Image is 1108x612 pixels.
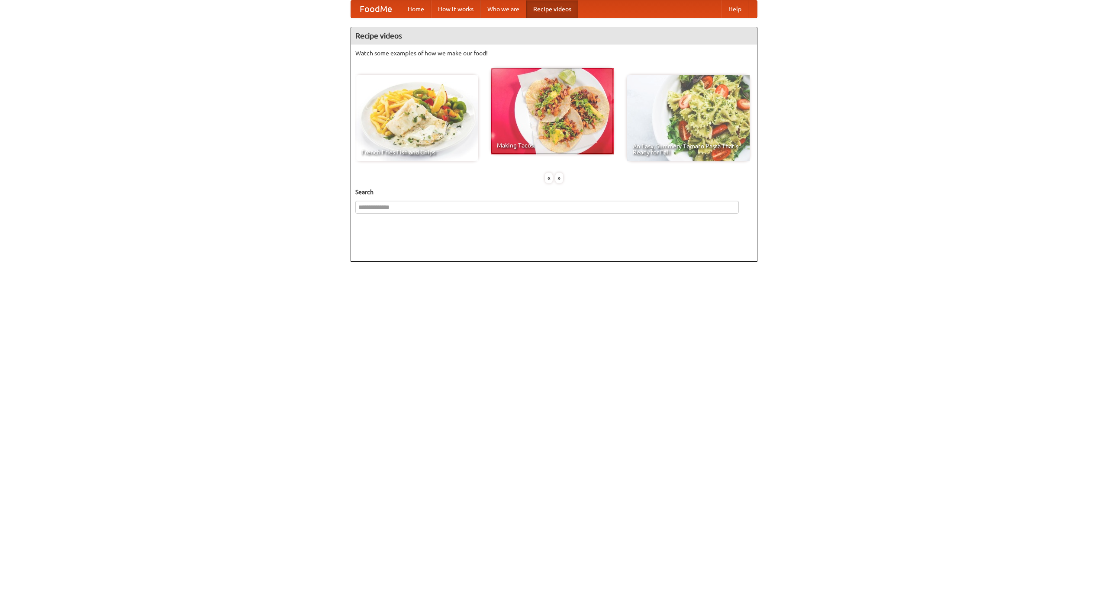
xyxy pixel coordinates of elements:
[526,0,578,18] a: Recipe videos
[431,0,480,18] a: How it works
[355,49,753,58] p: Watch some examples of how we make our food!
[401,0,431,18] a: Home
[355,188,753,196] h5: Search
[633,143,744,155] span: An Easy, Summery Tomato Pasta That's Ready for Fall
[721,0,748,18] a: Help
[480,0,526,18] a: Who we are
[497,142,608,148] span: Making Tacos
[361,149,472,155] span: French Fries Fish and Chips
[545,173,553,183] div: «
[351,27,757,45] h4: Recipe videos
[351,0,401,18] a: FoodMe
[627,75,750,161] a: An Easy, Summery Tomato Pasta That's Ready for Fall
[355,75,478,161] a: French Fries Fish and Chips
[491,68,614,154] a: Making Tacos
[555,173,563,183] div: »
